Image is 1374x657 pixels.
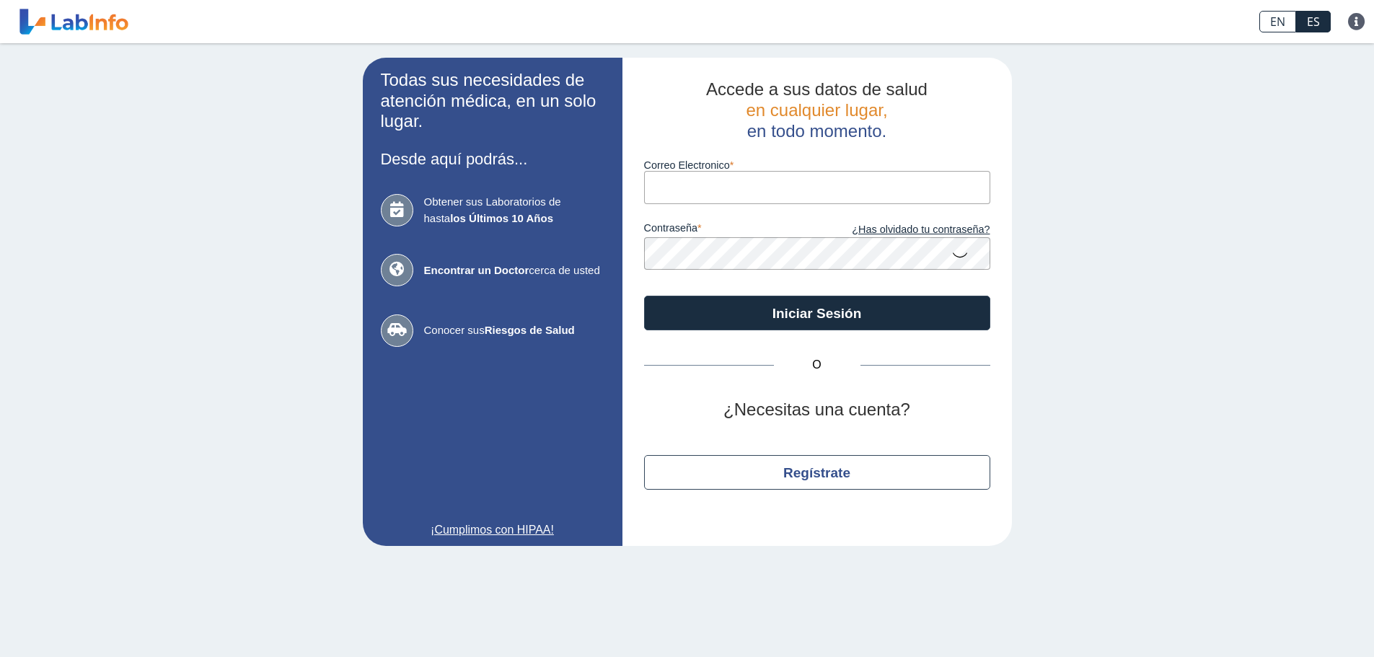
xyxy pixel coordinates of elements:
a: EN [1259,11,1296,32]
label: contraseña [644,222,817,238]
span: cerca de usted [424,263,604,279]
h2: Todas sus necesidades de atención médica, en un solo lugar. [381,70,604,132]
b: los Últimos 10 Años [450,212,553,224]
span: Accede a sus datos de salud [706,79,928,99]
a: ¿Has olvidado tu contraseña? [817,222,990,238]
button: Iniciar Sesión [644,296,990,330]
h3: Desde aquí podrás... [381,150,604,168]
a: ES [1296,11,1331,32]
button: Regístrate [644,455,990,490]
b: Encontrar un Doctor [424,264,529,276]
h2: ¿Necesitas una cuenta? [644,400,990,420]
span: en cualquier lugar, [746,100,887,120]
b: Riesgos de Salud [485,324,575,336]
label: Correo Electronico [644,159,990,171]
span: en todo momento. [747,121,886,141]
span: Obtener sus Laboratorios de hasta [424,194,604,226]
a: ¡Cumplimos con HIPAA! [381,521,604,539]
span: O [774,356,860,374]
span: Conocer sus [424,322,604,339]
